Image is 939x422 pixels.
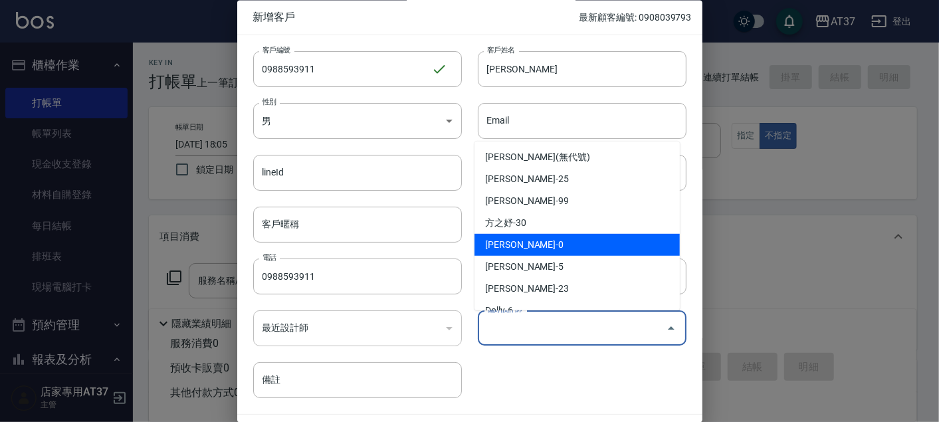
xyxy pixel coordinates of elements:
[253,11,579,24] span: 新增客戶
[474,300,680,322] li: Dolly-6
[474,168,680,190] li: [PERSON_NAME]-25
[474,146,680,168] li: [PERSON_NAME](無代號)
[262,45,290,55] label: 客戶編號
[487,45,515,55] label: 客戶姓名
[474,278,680,300] li: [PERSON_NAME]-23
[253,103,462,139] div: 男
[579,11,691,25] p: 最新顧客編號: 0908039793
[474,212,680,234] li: 方之妤-30
[262,253,276,263] label: 電話
[474,190,680,212] li: [PERSON_NAME]-99
[474,234,680,256] li: [PERSON_NAME]-0
[262,97,276,107] label: 性別
[474,256,680,278] li: [PERSON_NAME]-5
[661,318,682,339] button: Close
